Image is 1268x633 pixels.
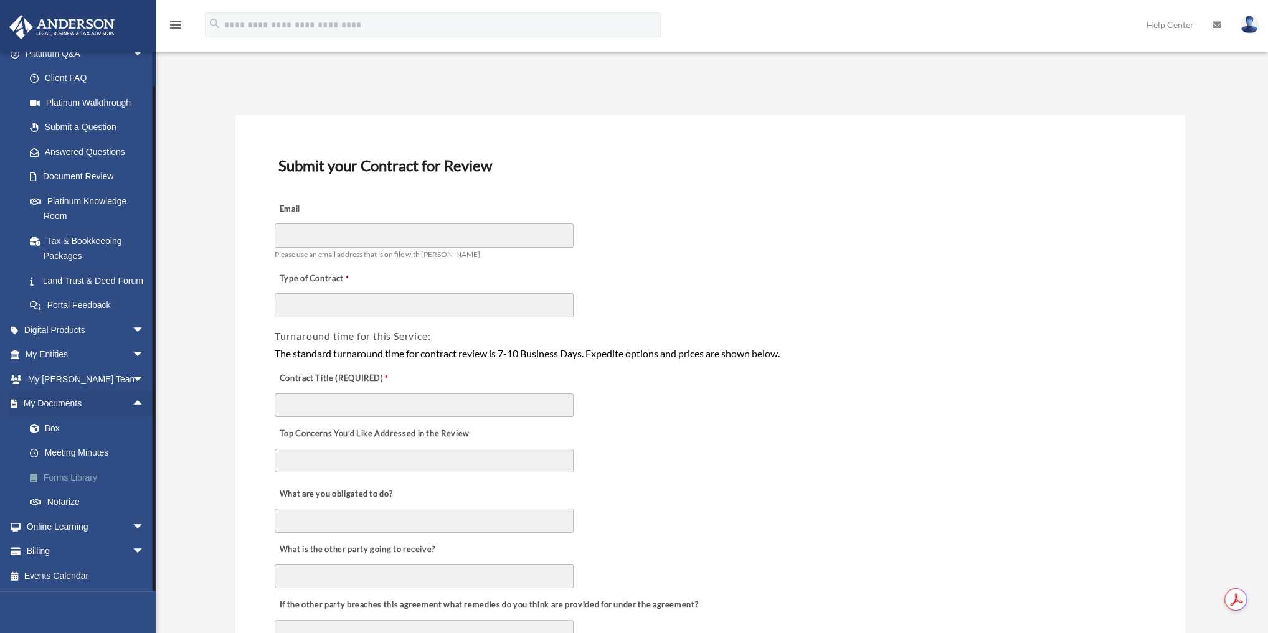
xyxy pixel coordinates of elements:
label: What are you obligated to do? [275,485,399,503]
a: Client FAQ [17,66,163,91]
a: Answered Questions [17,139,163,164]
a: Submit a Question [17,115,163,140]
a: Tax & Bookkeeping Packages [17,228,163,268]
a: Land Trust & Deed Forum [17,268,163,293]
label: Top Concerns You’d Like Addressed in the Review [275,425,473,443]
div: The standard turnaround time for contract review is 7-10 Business Days. Expedite options and pric... [275,345,1146,362]
a: Events Calendar [9,563,163,588]
span: arrow_drop_down [132,367,157,392]
a: My Documentsarrow_drop_up [9,392,163,416]
label: What is the other party going to receive? [275,541,438,558]
label: If the other party breaches this agreement what remedies do you think are provided for under the ... [275,596,701,614]
label: Email [275,200,399,218]
h3: Submit your Contract for Review [273,152,1147,179]
a: My [PERSON_NAME] Teamarrow_drop_down [9,367,163,392]
a: Forms Library [17,465,163,490]
i: menu [168,17,183,32]
a: My Entitiesarrow_drop_down [9,342,163,367]
img: Anderson Advisors Platinum Portal [6,15,118,39]
a: Meeting Minutes [17,441,163,466]
span: arrow_drop_down [132,317,157,343]
span: Turnaround time for this Service: [275,330,430,342]
a: Platinum Walkthrough [17,90,163,115]
a: Online Learningarrow_drop_down [9,514,163,539]
i: search [208,17,222,30]
span: arrow_drop_down [132,539,157,565]
span: arrow_drop_up [132,392,157,417]
a: menu [168,22,183,32]
img: User Pic [1240,16,1259,34]
a: Portal Feedback [17,293,163,318]
span: Please use an email address that is on file with [PERSON_NAME] [275,250,480,259]
a: Digital Productsarrow_drop_down [9,317,163,342]
a: Notarize [17,490,163,515]
a: Billingarrow_drop_down [9,539,163,564]
span: arrow_drop_down [132,41,157,67]
a: Document Review [17,164,157,189]
a: Box [17,416,163,441]
label: Type of Contract [275,270,399,288]
span: arrow_drop_down [132,514,157,540]
span: arrow_drop_down [132,342,157,368]
a: Platinum Q&Aarrow_drop_down [9,41,163,66]
a: Platinum Knowledge Room [17,189,163,228]
label: Contract Title (REQUIRED) [275,370,399,387]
